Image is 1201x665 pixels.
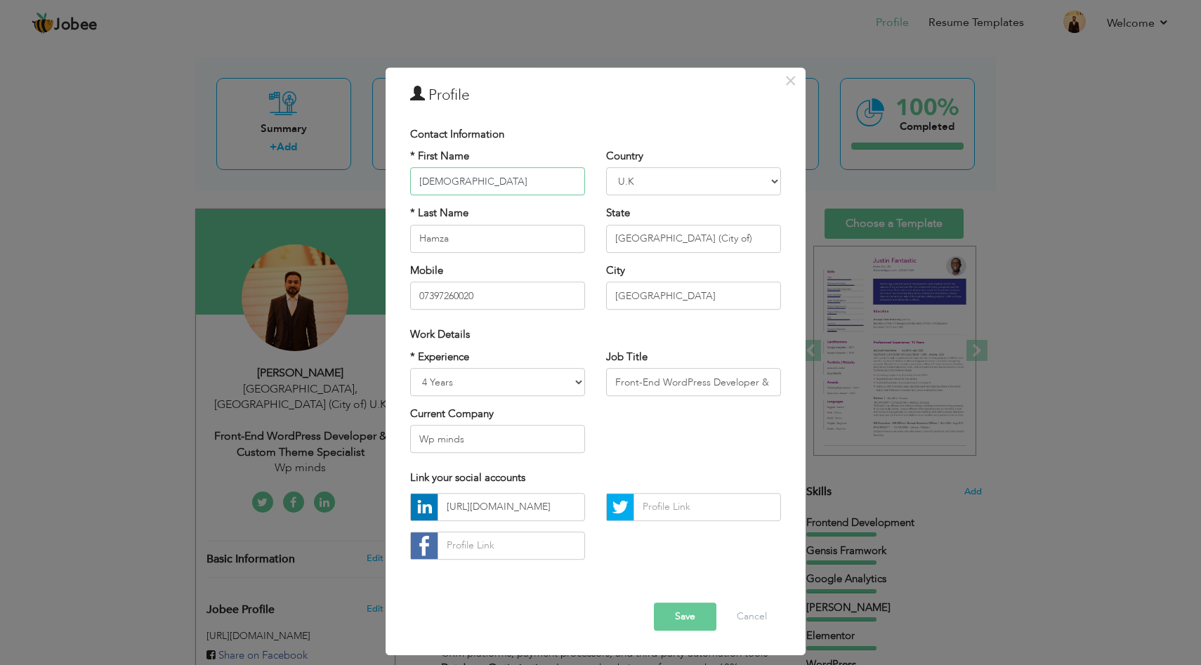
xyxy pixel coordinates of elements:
[606,263,625,278] label: City
[410,85,781,106] h3: Profile
[785,68,796,93] span: ×
[606,350,648,364] label: Job Title
[411,532,438,559] img: facebook
[410,327,470,341] span: Work Details
[723,603,781,631] button: Cancel
[410,206,468,221] label: * Last Name
[438,532,585,560] input: Profile Link
[607,494,634,520] img: Twitter
[410,127,504,141] span: Contact Information
[410,350,469,364] label: * Experience
[780,70,802,92] button: Close
[654,603,716,631] button: Save
[410,407,494,421] label: Current Company
[410,149,469,164] label: * First Name
[411,494,438,520] img: linkedin
[606,206,630,221] label: State
[410,471,525,485] span: Link your social accounts
[438,493,585,521] input: Profile Link
[634,493,781,521] input: Profile Link
[410,263,443,278] label: Mobile
[606,149,643,164] label: Country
